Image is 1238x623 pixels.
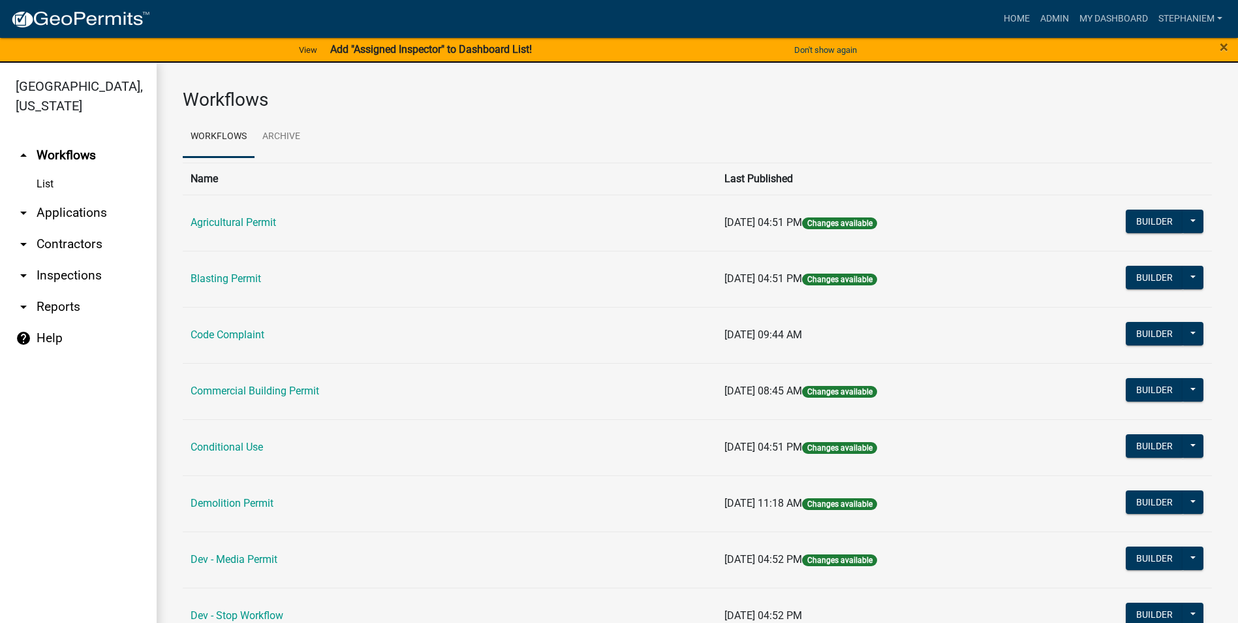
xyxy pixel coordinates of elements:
[191,385,319,397] a: Commercial Building Permit
[724,497,802,509] span: [DATE] 11:18 AM
[1126,210,1183,233] button: Builder
[802,217,876,229] span: Changes available
[802,554,876,566] span: Changes available
[1153,7,1228,31] a: StephanieM
[191,328,264,341] a: Code Complaint
[1074,7,1153,31] a: My Dashboard
[1126,322,1183,345] button: Builder
[16,148,31,163] i: arrow_drop_up
[16,268,31,283] i: arrow_drop_down
[724,328,802,341] span: [DATE] 09:44 AM
[294,39,322,61] a: View
[1220,38,1228,56] span: ×
[802,274,876,285] span: Changes available
[16,330,31,346] i: help
[255,116,308,158] a: Archive
[183,163,717,195] th: Name
[802,386,876,398] span: Changes available
[1126,378,1183,402] button: Builder
[802,498,876,510] span: Changes available
[789,39,862,61] button: Don't show again
[191,553,277,566] a: Dev - Media Permit
[191,497,273,509] a: Demolition Permit
[1035,7,1074,31] a: Admin
[998,7,1035,31] a: Home
[724,272,802,285] span: [DATE] 04:51 PM
[16,205,31,221] i: arrow_drop_down
[724,216,802,229] span: [DATE] 04:51 PM
[330,43,532,56] strong: Add "Assigned Inspector" to Dashboard List!
[1126,434,1183,458] button: Builder
[191,441,263,453] a: Conditional Use
[1220,39,1228,55] button: Close
[191,609,283,622] a: Dev - Stop Workflow
[724,385,802,397] span: [DATE] 08:45 AM
[191,216,276,229] a: Agricultural Permit
[191,272,261,285] a: Blasting Permit
[802,442,876,454] span: Changes available
[1126,490,1183,514] button: Builder
[1126,547,1183,570] button: Builder
[724,441,802,453] span: [DATE] 04:51 PM
[717,163,1033,195] th: Last Published
[16,236,31,252] i: arrow_drop_down
[183,89,1212,111] h3: Workflows
[724,553,802,566] span: [DATE] 04:52 PM
[1126,266,1183,289] button: Builder
[724,609,802,622] span: [DATE] 04:52 PM
[183,116,255,158] a: Workflows
[16,299,31,315] i: arrow_drop_down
